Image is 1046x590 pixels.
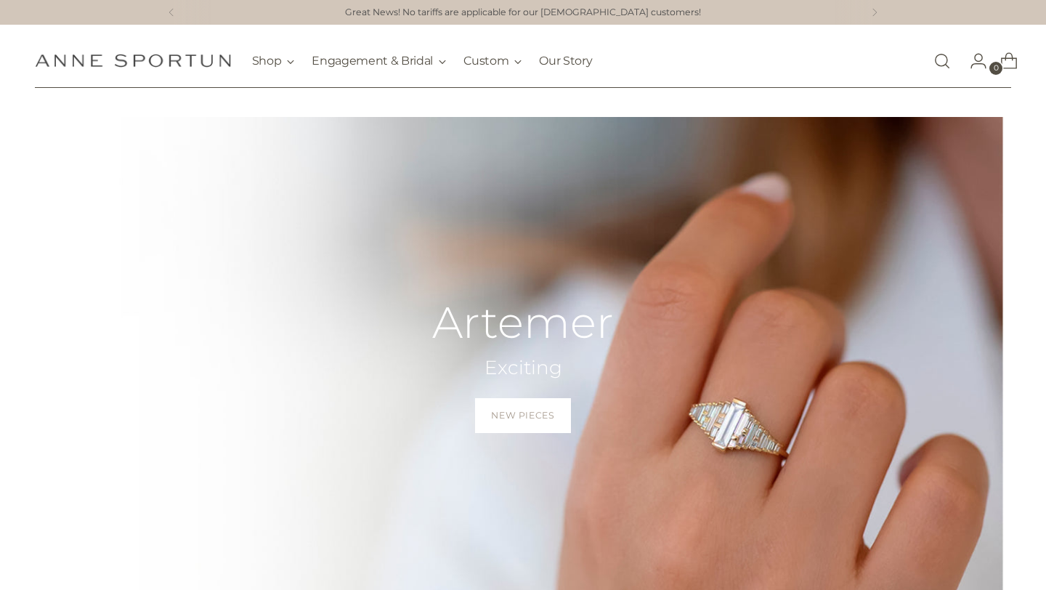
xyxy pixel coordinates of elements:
a: Anne Sportun Fine Jewellery [35,54,231,68]
a: Great News! No tariffs are applicable for our [DEMOGRAPHIC_DATA] customers! [345,6,701,20]
a: New Pieces [475,398,570,433]
button: Engagement & Bridal [312,45,446,77]
h2: Exciting [432,355,614,381]
button: Shop [252,45,295,77]
a: Our Story [539,45,592,77]
a: Open search modal [928,47,957,76]
a: Go to the account page [958,47,987,76]
button: Custom [463,45,522,77]
a: Open cart modal [989,47,1018,76]
h2: Artemer [432,299,614,347]
span: 0 [989,62,1002,75]
span: New Pieces [491,409,554,422]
